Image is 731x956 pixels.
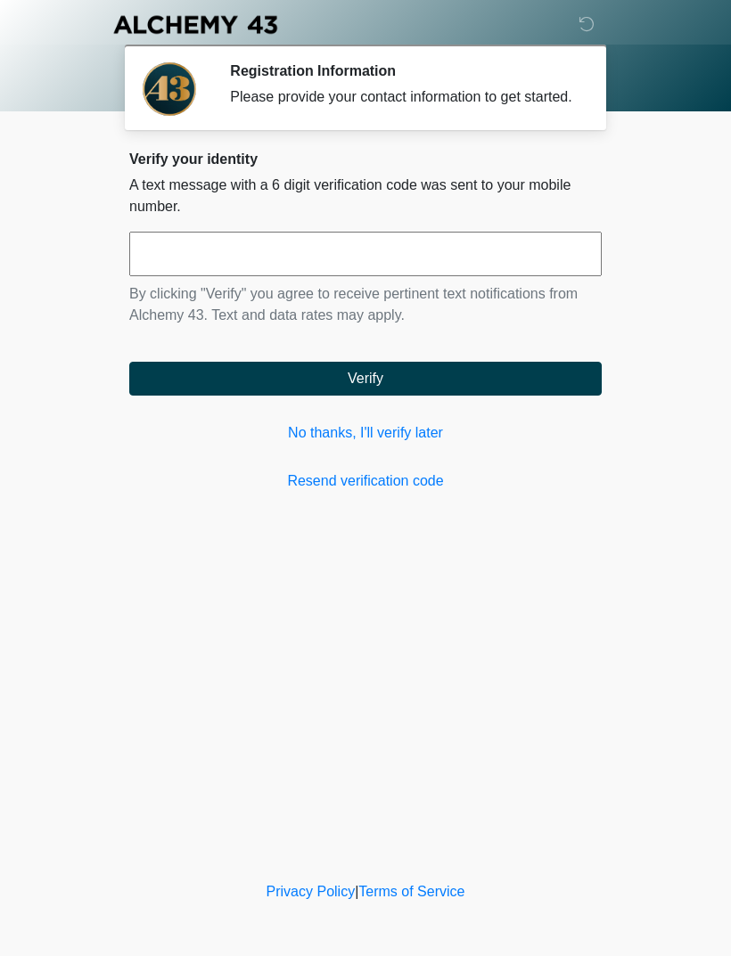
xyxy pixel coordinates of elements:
[129,175,602,217] p: A text message with a 6 digit verification code was sent to your mobile number.
[129,470,602,492] a: Resend verification code
[267,884,356,899] a: Privacy Policy
[129,151,602,168] h2: Verify your identity
[230,86,575,108] div: Please provide your contact information to get started.
[358,884,464,899] a: Terms of Service
[111,13,279,36] img: Alchemy 43 Logo
[129,422,602,444] a: No thanks, I'll verify later
[355,884,358,899] a: |
[230,62,575,79] h2: Registration Information
[129,283,602,326] p: By clicking "Verify" you agree to receive pertinent text notifications from Alchemy 43. Text and ...
[129,362,602,396] button: Verify
[143,62,196,116] img: Agent Avatar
